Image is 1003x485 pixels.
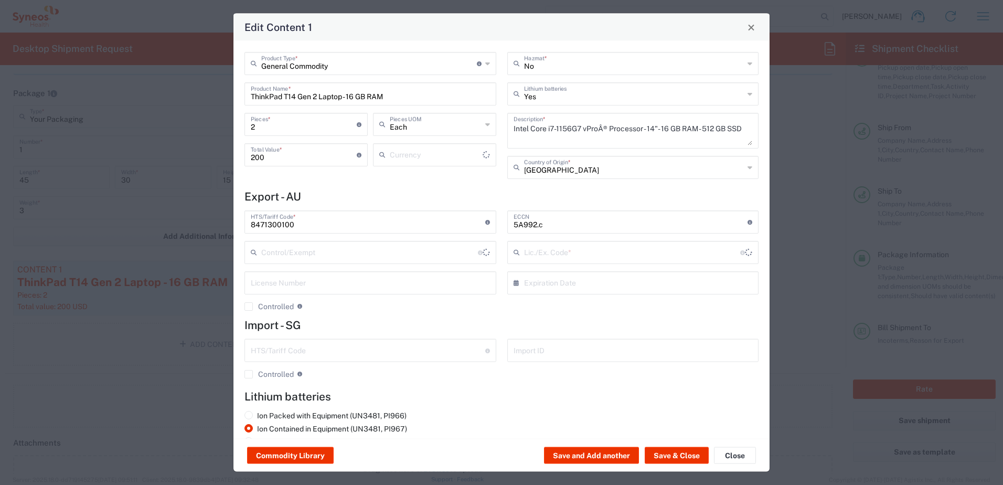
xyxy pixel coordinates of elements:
[544,447,639,464] button: Save and Add another
[244,437,415,446] label: Metal Packed with Equipment (UN3091, PI969)
[244,319,759,332] h4: Import - SG
[244,19,312,35] h4: Edit Content 1
[645,447,709,464] button: Save & Close
[244,302,294,311] label: Controlled
[244,424,407,433] label: Ion Contained in Equipment (UN3481, PI967)
[244,370,294,378] label: Controlled
[244,410,407,420] label: Ion Packed with Equipment (UN3481, PI966)
[744,20,759,35] button: Close
[714,447,756,464] button: Close
[244,190,759,203] h4: Export - AU
[244,390,759,403] h4: Lithium batteries
[247,447,334,464] button: Commodity Library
